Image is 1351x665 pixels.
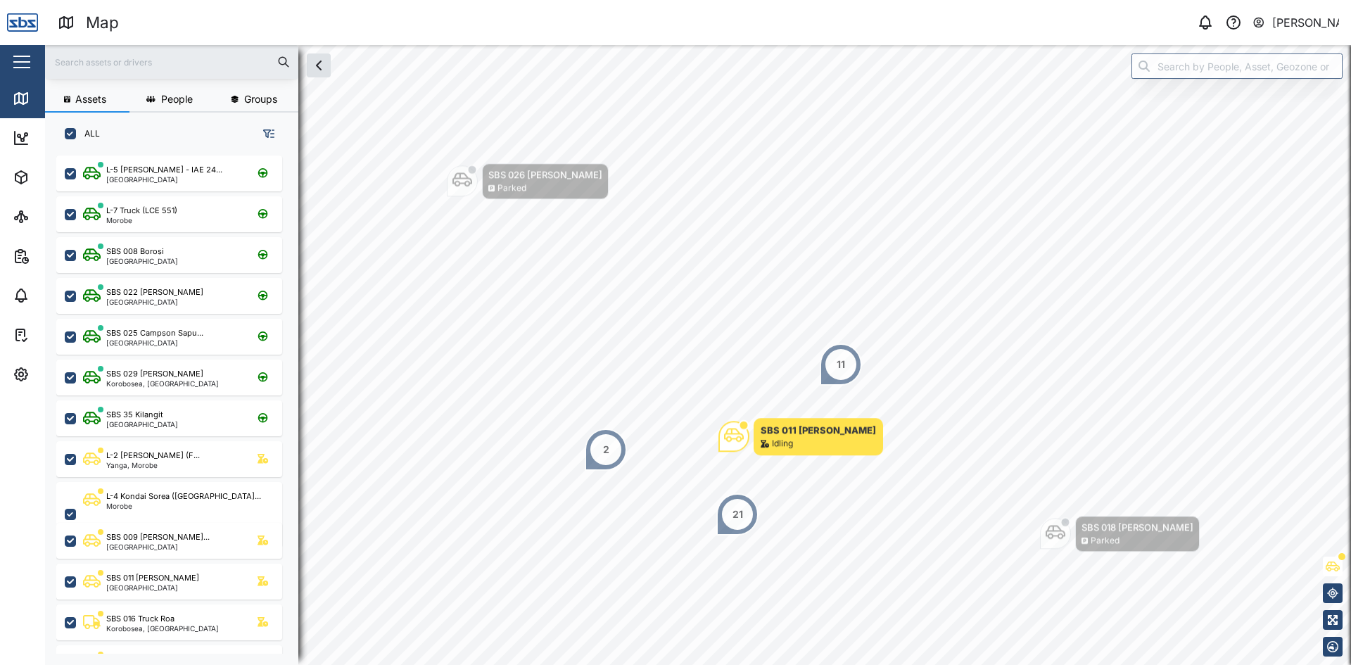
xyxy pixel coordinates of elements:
div: grid [56,151,298,654]
button: [PERSON_NAME] [1252,13,1340,32]
input: Search by People, Asset, Geozone or Place [1131,53,1343,79]
div: SBS 022 [PERSON_NAME] [106,286,203,298]
div: Tasks [37,327,75,343]
div: Parked [497,182,526,195]
div: L-5 [PERSON_NAME] - IAE 24... [106,164,222,176]
div: SBS 025 Campson Sapu... [106,327,203,339]
div: Map [86,11,119,35]
span: Assets [75,94,106,104]
div: Sites [37,209,70,224]
div: Morobe [106,217,177,224]
div: [GEOGRAPHIC_DATA] [106,258,178,265]
div: Map marker [1040,516,1200,552]
span: Groups [244,94,277,104]
div: Idling [772,437,793,450]
div: Morobe [106,502,261,509]
div: L-2 [PERSON_NAME] (F... [106,450,200,462]
div: SBS 35 Kilangit [106,409,163,421]
div: SBS 029 [PERSON_NAME] [106,368,203,380]
div: SBS 009 [PERSON_NAME]... [106,531,210,543]
img: Main Logo [7,7,38,38]
div: [GEOGRAPHIC_DATA] [106,298,203,305]
div: SBS 011 [PERSON_NAME] [106,572,199,584]
div: SBS 016 Truck Roa [106,613,175,625]
canvas: Map [45,45,1351,665]
div: 2 [603,442,609,457]
input: Search assets or drivers [53,51,290,72]
div: Korobosea, [GEOGRAPHIC_DATA] [106,625,219,632]
div: Dashboard [37,130,100,146]
div: Map marker [585,429,627,471]
div: Parked [1091,534,1120,547]
div: SBS 011 [PERSON_NAME] [761,423,876,437]
div: Alarms [37,288,80,303]
div: Map [37,91,68,106]
div: Map marker [820,343,862,386]
div: Reports [37,248,84,264]
div: L-7 Truck (LCE 551) [106,205,177,217]
div: L-4 Kondai Sorea ([GEOGRAPHIC_DATA]... [106,490,261,502]
span: People [161,94,193,104]
div: [GEOGRAPHIC_DATA] [106,339,203,346]
div: SBS 018 [PERSON_NAME] [1082,520,1193,534]
div: [GEOGRAPHIC_DATA] [106,421,178,428]
div: [GEOGRAPHIC_DATA] [106,584,199,591]
div: Map marker [716,493,759,536]
div: Korobosea, [GEOGRAPHIC_DATA] [106,380,219,387]
div: 11 [837,357,845,372]
div: [GEOGRAPHIC_DATA] [106,176,222,183]
div: Map marker [718,418,883,455]
div: [GEOGRAPHIC_DATA] [106,543,210,550]
div: [PERSON_NAME] [1272,14,1340,32]
div: SBS 026 [PERSON_NAME] [488,167,602,182]
div: Map marker [447,163,609,199]
div: SBS 008 Borosi [106,246,164,258]
div: Yanga, Morobe [106,462,200,469]
div: Assets [37,170,80,185]
div: Settings [37,367,87,382]
label: ALL [76,128,100,139]
div: 21 [732,507,743,522]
